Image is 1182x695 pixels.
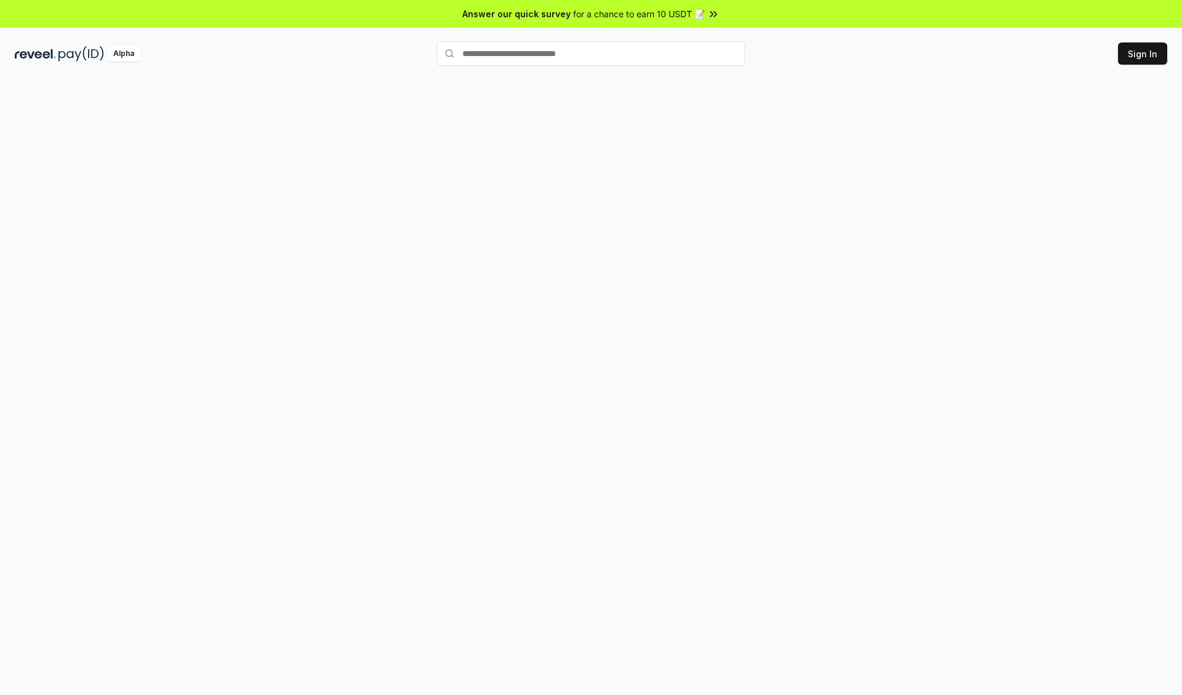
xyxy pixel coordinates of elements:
img: reveel_dark [15,46,56,62]
span: for a chance to earn 10 USDT 📝 [573,7,705,20]
button: Sign In [1118,42,1167,65]
span: Answer our quick survey [462,7,571,20]
img: pay_id [58,46,104,62]
div: Alpha [107,46,141,62]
